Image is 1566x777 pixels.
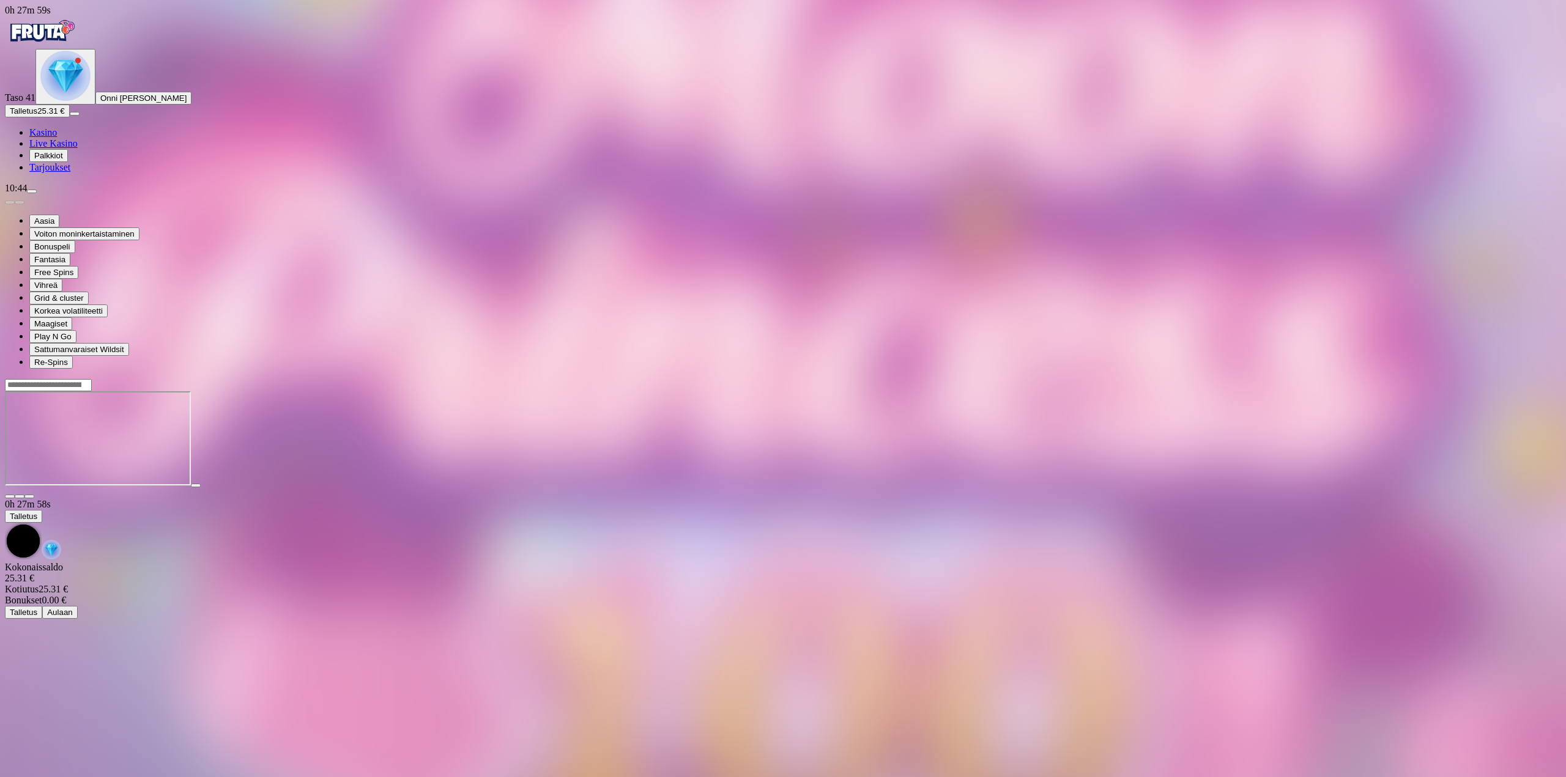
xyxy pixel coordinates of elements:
[34,293,84,303] span: Grid & cluster
[29,266,78,279] button: Free Spins
[34,151,63,160] span: Palkkiot
[5,5,51,15] span: user session time
[29,240,75,253] button: Bonuspeli
[34,306,103,315] span: Korkea volatiliteetti
[5,495,15,498] button: close icon
[5,201,15,204] button: prev slide
[5,584,1561,595] div: 25.31 €
[42,540,61,559] img: reward-icon
[5,584,39,594] span: Kotiutus
[34,319,67,328] span: Maagiset
[29,162,70,172] a: gift-inverted iconTarjoukset
[37,106,64,116] span: 25.31 €
[29,138,78,149] a: poker-chip iconLive Kasino
[5,499,1561,562] div: Game menu
[29,162,70,172] span: Tarjoukset
[191,484,201,487] button: play icon
[29,292,89,304] button: Grid & cluster
[100,94,187,103] span: Onni [PERSON_NAME]
[5,606,42,619] button: Talletus
[95,92,191,105] button: Onni [PERSON_NAME]
[29,138,78,149] span: Live Kasino
[29,356,73,369] button: Re-Spins
[40,51,91,101] img: level unlocked
[5,573,1561,584] div: 25.31 €
[5,562,1561,584] div: Kokonaissaldo
[34,358,68,367] span: Re-Spins
[29,317,72,330] button: Maagiset
[29,253,70,266] button: Fantasia
[24,495,34,498] button: fullscreen icon
[34,268,73,277] span: Free Spins
[29,227,139,240] button: Voiton moninkertaistaminen
[29,330,76,343] button: Play N Go
[10,106,37,116] span: Talletus
[5,595,42,605] span: Bonukset
[34,229,135,238] span: Voiton moninkertaistaminen
[34,345,124,354] span: Sattumanvaraiset Wildsit
[70,112,80,116] button: menu
[5,499,51,509] span: user session time
[35,49,95,105] button: level unlocked
[29,127,57,138] a: diamond iconKasino
[5,391,191,485] iframe: Moon Princess 100
[5,105,70,117] button: Talletusplus icon25.31 €
[15,201,24,204] button: next slide
[29,279,62,292] button: Vihreä
[5,38,78,48] a: Fruta
[29,215,59,227] button: Aasia
[29,343,129,356] button: Sattumanvaraiset Wildsit
[5,595,1561,606] div: 0.00 €
[34,332,72,341] span: Play N Go
[34,255,65,264] span: Fantasia
[42,606,78,619] button: Aulaan
[34,281,58,290] span: Vihreä
[5,562,1561,619] div: Game menu content
[34,216,54,226] span: Aasia
[5,183,27,193] span: 10:44
[5,510,42,523] button: Talletus
[29,149,68,162] button: reward iconPalkkiot
[27,190,37,193] button: menu
[29,304,108,317] button: Korkea volatiliteetti
[5,379,92,391] input: Search
[5,92,35,103] span: Taso 41
[5,16,78,46] img: Fruta
[5,16,1561,173] nav: Primary
[34,242,70,251] span: Bonuspeli
[15,495,24,498] button: chevron-down icon
[29,127,57,138] span: Kasino
[47,608,73,617] span: Aulaan
[10,608,37,617] span: Talletus
[10,512,37,521] span: Talletus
